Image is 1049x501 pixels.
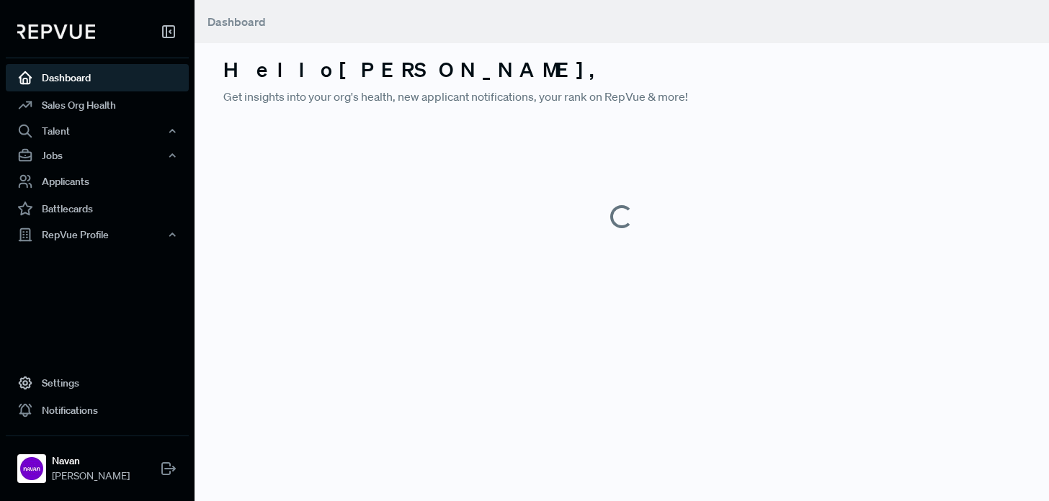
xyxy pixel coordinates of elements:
[6,91,189,119] a: Sales Org Health
[6,369,189,397] a: Settings
[207,14,266,29] span: Dashboard
[6,64,189,91] a: Dashboard
[6,435,189,489] a: NavanNavan[PERSON_NAME]
[6,143,189,168] button: Jobs
[223,58,1020,82] h3: Hello [PERSON_NAME] ,
[6,195,189,222] a: Battlecards
[6,168,189,195] a: Applicants
[6,222,189,247] button: RepVue Profile
[223,88,1020,105] p: Get insights into your org's health, new applicant notifications, your rank on RepVue & more!
[17,24,95,39] img: RepVue
[52,469,130,484] span: [PERSON_NAME]
[52,453,130,469] strong: Navan
[6,397,189,424] a: Notifications
[20,457,43,480] img: Navan
[6,119,189,143] button: Talent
